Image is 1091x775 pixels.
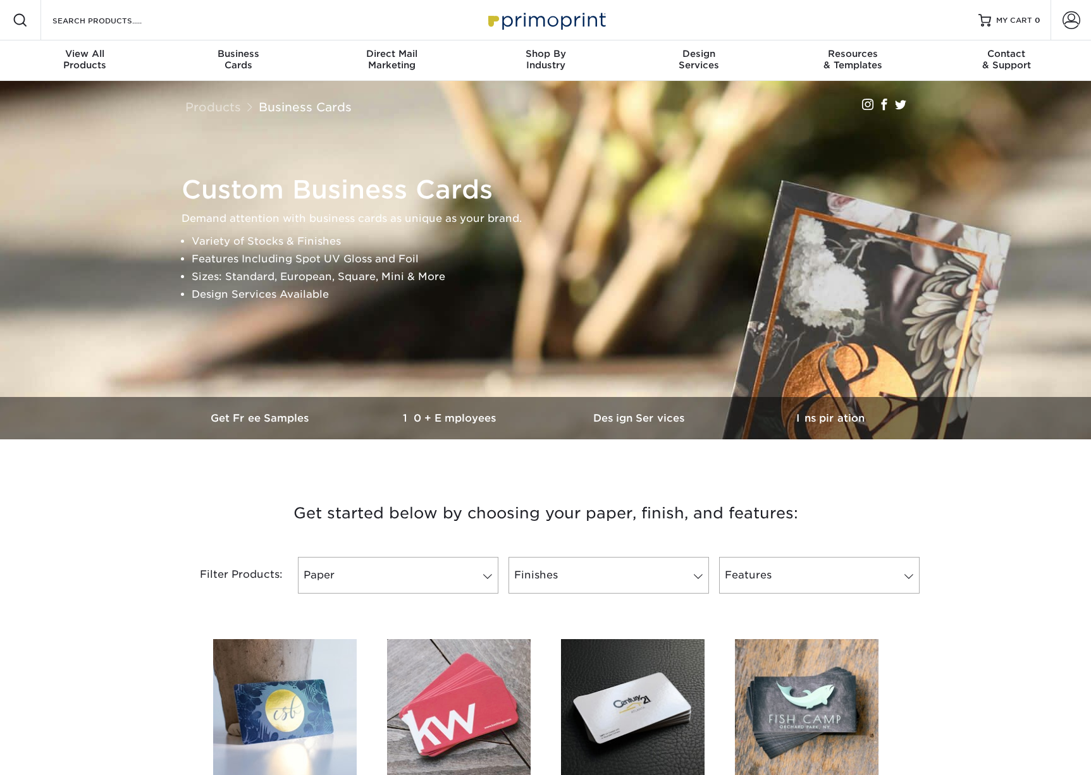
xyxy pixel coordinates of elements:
a: Paper [298,557,498,594]
h3: 10+ Employees [356,412,546,424]
span: View All [8,48,162,59]
div: & Templates [776,48,930,71]
a: Features [719,557,920,594]
div: Services [622,48,776,71]
p: Demand attention with business cards as unique as your brand. [182,210,921,228]
h3: Design Services [546,412,736,424]
a: Design Services [546,397,736,439]
a: View AllProducts [8,40,162,81]
a: DesignServices [622,40,776,81]
span: Resources [776,48,930,59]
li: Sizes: Standard, European, Square, Mini & More [192,268,921,286]
span: Direct Mail [315,48,469,59]
div: Marketing [315,48,469,71]
a: BusinessCards [161,40,315,81]
span: Business [161,48,315,59]
h3: Inspiration [736,412,925,424]
div: Cards [161,48,315,71]
div: Products [8,48,162,71]
h3: Get started below by choosing your paper, finish, and features: [176,485,916,542]
span: Design [622,48,776,59]
a: Resources& Templates [776,40,930,81]
h3: Get Free Samples [166,412,356,424]
a: Inspiration [736,397,925,439]
a: Products [185,100,241,114]
a: Shop ByIndustry [469,40,622,81]
a: Get Free Samples [166,397,356,439]
a: Contact& Support [930,40,1083,81]
span: Shop By [469,48,622,59]
div: Filter Products: [166,557,293,594]
div: Industry [469,48,622,71]
div: & Support [930,48,1083,71]
li: Design Services Available [192,286,921,303]
a: Business Cards [259,100,352,114]
a: Finishes [509,557,709,594]
input: SEARCH PRODUCTS..... [51,13,175,28]
img: Primoprint [483,6,609,34]
li: Features Including Spot UV Gloss and Foil [192,250,921,268]
span: Contact [930,48,1083,59]
span: MY CART [996,15,1032,26]
h1: Custom Business Cards [182,174,921,205]
a: 10+ Employees [356,397,546,439]
a: Direct MailMarketing [315,40,469,81]
li: Variety of Stocks & Finishes [192,233,921,250]
span: 0 [1035,16,1040,25]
